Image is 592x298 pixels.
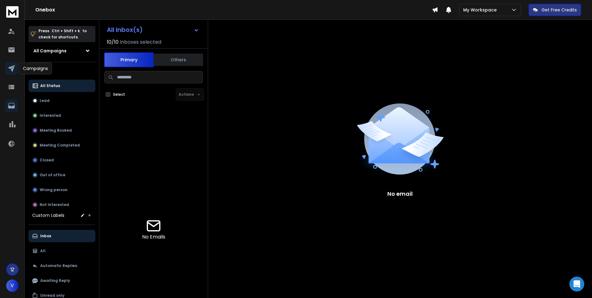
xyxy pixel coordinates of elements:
p: Awaiting Reply [40,278,70,283]
button: All Campaigns [28,45,95,57]
button: Not Interested [28,199,95,211]
button: All Inbox(s) [102,24,204,36]
p: Get Free Credits [542,7,577,13]
h1: All Campaigns [33,48,67,54]
h3: Custom Labels [32,212,64,218]
p: Meeting Booked [40,128,72,133]
p: Inbox [40,234,51,239]
button: Others [154,53,203,67]
p: Press to check for shortcuts. [38,28,87,40]
button: Out of office [28,169,95,181]
h1: All Inbox(s) [107,27,143,33]
button: Awaiting Reply [28,274,95,287]
span: 10 / 10 [107,38,119,46]
button: Meeting Booked [28,124,95,137]
button: Lead [28,94,95,107]
span: Ctrl + Shift + k [51,27,81,34]
p: Wrong person [40,187,67,192]
p: My Workspace [463,7,499,13]
p: No email [387,190,413,198]
h3: Inboxes selected [120,38,161,46]
button: Closed [28,154,95,166]
button: Meeting Completed [28,139,95,151]
button: V [6,279,19,292]
h1: Onebox [35,6,432,14]
p: Automatic Replies [40,263,77,268]
p: Not Interested [40,202,69,207]
label: Select [113,92,125,97]
button: Inbox [28,230,95,242]
p: Closed [40,158,54,163]
p: Out of office [40,173,65,177]
img: logo [6,6,19,18]
button: Primary [104,52,154,67]
p: Unread only [40,293,64,298]
button: Automatic Replies [28,260,95,272]
p: Meeting Completed [40,143,80,148]
button: Wrong person [28,184,95,196]
p: Interested [40,113,61,118]
div: Campaigns [19,63,52,74]
p: Lead [40,98,50,103]
p: All [40,248,46,253]
p: All Status [40,83,60,88]
button: Get Free Credits [529,4,581,16]
p: No Emails [142,233,165,241]
button: Interested [28,109,95,122]
div: Open Intercom Messenger [569,277,584,291]
button: All Status [28,80,95,92]
h3: Filters [28,67,95,76]
button: All [28,245,95,257]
